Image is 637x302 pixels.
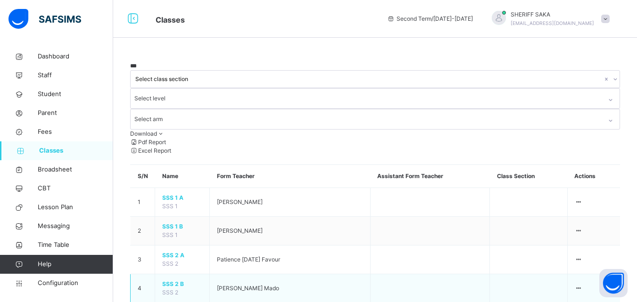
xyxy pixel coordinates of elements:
[162,260,178,267] span: SSS 2
[130,147,620,155] li: dropdown-list-item-null-1
[210,165,370,188] th: Form Teacher
[511,10,594,19] span: SHERIFF SAKA
[130,138,620,147] li: dropdown-list-item-null-0
[135,75,603,83] div: Select class section
[162,194,202,202] span: SSS 1 A
[162,289,178,296] span: SSS 2
[370,165,490,188] th: Assistant Form Teacher
[599,269,628,297] button: Open asap
[162,231,178,238] span: SSS 1
[490,165,567,188] th: Class Section
[38,90,113,99] span: Student
[162,222,202,231] span: SSS 1 B
[217,284,279,293] span: [PERSON_NAME] Mado
[38,71,113,80] span: Staff
[131,188,155,217] td: 1
[511,20,594,26] span: [EMAIL_ADDRESS][DOMAIN_NAME]
[38,165,113,174] span: Broadsheet
[131,165,155,188] th: S/N
[131,217,155,245] td: 2
[217,227,263,235] span: [PERSON_NAME]
[155,165,210,188] th: Name
[38,52,113,61] span: Dashboard
[8,9,81,29] img: safsims
[162,203,178,210] span: SSS 1
[38,184,113,193] span: CBT
[38,240,113,250] span: Time Table
[217,198,263,206] span: [PERSON_NAME]
[134,90,165,107] div: Select level
[38,278,113,288] span: Configuration
[217,255,280,264] span: Patience [DATE] Favour
[39,146,113,155] span: Classes
[130,130,157,137] span: Download
[38,203,113,212] span: Lesson Plan
[567,165,620,188] th: Actions
[134,110,163,128] div: Select arm
[482,10,614,27] div: SHERIFFSAKA
[156,15,185,24] span: Classes
[131,245,155,274] td: 3
[38,260,113,269] span: Help
[162,251,202,260] span: SSS 2 A
[38,127,113,137] span: Fees
[387,15,473,23] span: session/term information
[38,108,113,118] span: Parent
[162,280,202,288] span: SSS 2 B
[38,221,113,231] span: Messaging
